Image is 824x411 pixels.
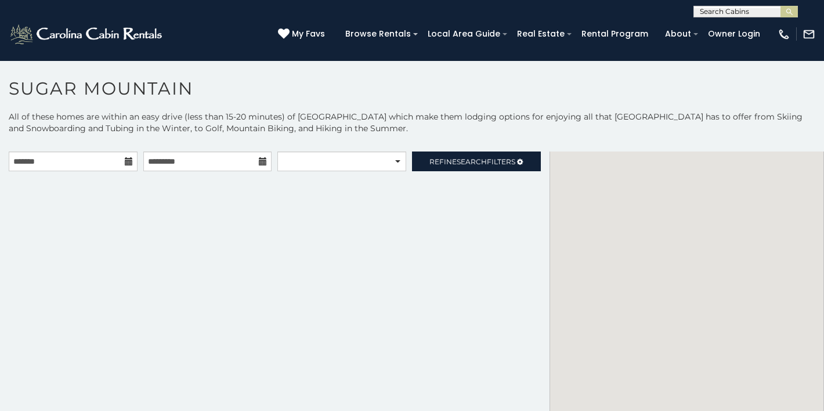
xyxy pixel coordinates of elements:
[422,25,506,43] a: Local Area Guide
[339,25,417,43] a: Browse Rentals
[659,25,697,43] a: About
[803,28,815,41] img: mail-regular-white.png
[702,25,766,43] a: Owner Login
[511,25,570,43] a: Real Estate
[278,28,328,41] a: My Favs
[457,157,487,166] span: Search
[576,25,654,43] a: Rental Program
[9,23,165,46] img: White-1-2.png
[292,28,325,40] span: My Favs
[412,152,541,171] a: RefineSearchFilters
[778,28,790,41] img: phone-regular-white.png
[429,157,515,166] span: Refine Filters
